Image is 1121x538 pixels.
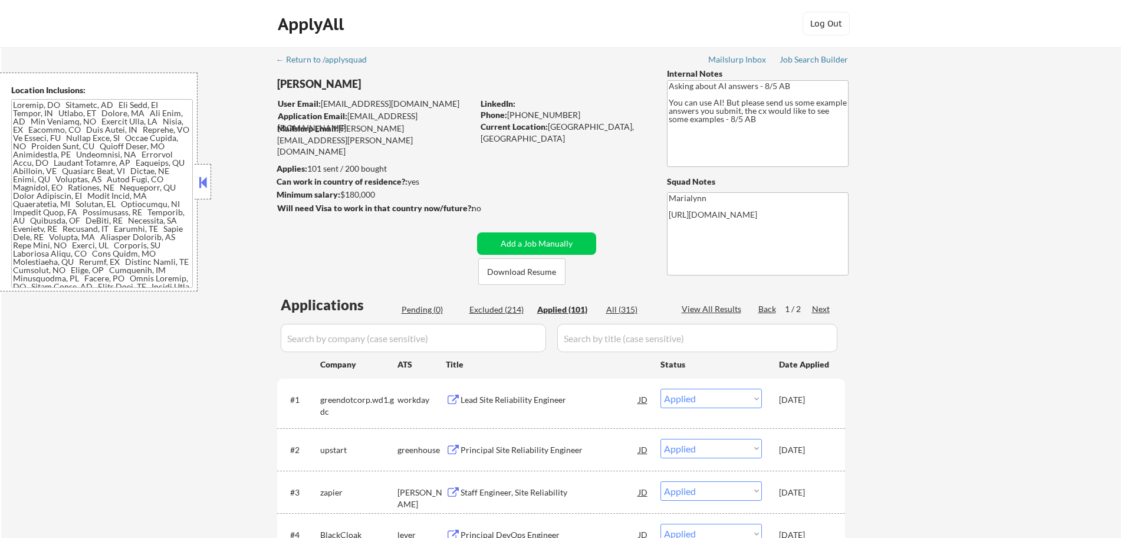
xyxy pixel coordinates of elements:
[277,176,469,188] div: yes
[708,55,767,67] a: Mailslurp Inbox
[637,439,649,460] div: JD
[461,394,639,406] div: Lead Site Reliability Engineer
[708,55,767,64] div: Mailslurp Inbox
[277,77,520,91] div: [PERSON_NAME]
[320,444,397,456] div: upstart
[477,232,596,255] button: Add a Job Manually
[320,359,397,370] div: Company
[557,324,837,352] input: Search by title (case sensitive)
[397,394,446,406] div: workday
[277,163,307,173] strong: Applies:
[397,487,446,510] div: [PERSON_NAME]
[660,353,762,375] div: Status
[637,389,649,410] div: JD
[290,394,311,406] div: #1
[397,444,446,456] div: greenhouse
[277,123,473,158] div: [PERSON_NAME][EMAIL_ADDRESS][PERSON_NAME][DOMAIN_NAME]
[780,55,849,64] div: Job Search Builder
[779,444,831,456] div: [DATE]
[537,304,596,316] div: Applied (101)
[472,202,505,214] div: no
[667,68,849,80] div: Internal Notes
[278,98,473,110] div: [EMAIL_ADDRESS][DOMAIN_NAME]
[11,84,193,96] div: Location Inclusions:
[779,394,831,406] div: [DATE]
[277,123,338,133] strong: Mailslurp Email:
[785,303,812,315] div: 1 / 2
[779,487,831,498] div: [DATE]
[478,258,566,285] button: Download Resume
[320,394,397,417] div: greendotcorp.wd1.gdc
[481,109,647,121] div: [PHONE_NUMBER]
[803,12,850,35] button: Log Out
[290,487,311,498] div: #3
[402,304,461,316] div: Pending (0)
[278,111,347,121] strong: Application Email:
[290,444,311,456] div: #2
[277,176,407,186] strong: Can work in country of residence?:
[281,324,546,352] input: Search by company (case sensitive)
[277,163,473,175] div: 101 sent / 200 bought
[780,55,849,67] a: Job Search Builder
[277,203,474,213] strong: Will need Visa to work in that country now/future?:
[461,444,639,456] div: Principal Site Reliability Engineer
[278,110,473,133] div: [EMAIL_ADDRESS][DOMAIN_NAME]
[606,304,665,316] div: All (315)
[682,303,745,315] div: View All Results
[277,189,340,199] strong: Minimum salary:
[469,304,528,316] div: Excluded (214)
[278,14,347,34] div: ApplyAll
[461,487,639,498] div: Staff Engineer, Site Reliability
[446,359,649,370] div: Title
[667,176,849,188] div: Squad Notes
[276,55,378,64] div: ← Return to /applysquad
[276,55,378,67] a: ← Return to /applysquad
[481,121,647,144] div: [GEOGRAPHIC_DATA], [GEOGRAPHIC_DATA]
[481,99,515,109] strong: LinkedIn:
[637,481,649,503] div: JD
[758,303,777,315] div: Back
[320,487,397,498] div: zapier
[397,359,446,370] div: ATS
[278,99,321,109] strong: User Email:
[281,298,397,312] div: Applications
[481,110,507,120] strong: Phone:
[779,359,831,370] div: Date Applied
[277,189,473,201] div: $180,000
[481,122,548,132] strong: Current Location:
[812,303,831,315] div: Next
